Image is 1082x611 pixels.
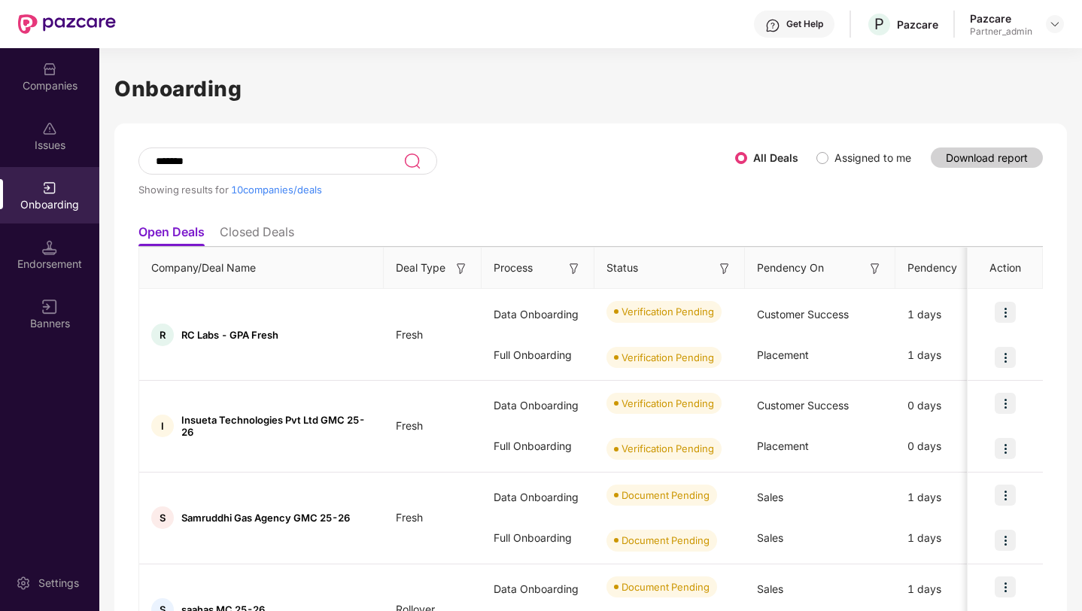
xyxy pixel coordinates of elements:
[138,184,735,196] div: Showing results for
[114,72,1067,105] h1: Onboarding
[622,304,714,319] div: Verification Pending
[482,477,594,518] div: Data Onboarding
[482,294,594,335] div: Data Onboarding
[757,348,809,361] span: Placement
[995,347,1016,368] img: icon
[995,438,1016,459] img: icon
[42,121,57,136] img: svg+xml;base64,PHN2ZyBpZD0iSXNzdWVzX2Rpc2FibGVkIiB4bWxucz0iaHR0cDovL3d3dy53My5vcmcvMjAwMC9zdmciIH...
[622,350,714,365] div: Verification Pending
[995,576,1016,597] img: icon
[454,261,469,276] img: svg+xml;base64,PHN2ZyB3aWR0aD0iMTYiIGhlaWdodD0iMTYiIHZpZXdCb3g9IjAgMCAxNiAxNiIgZmlsbD0ibm9uZSIgeG...
[757,308,849,321] span: Customer Success
[895,385,1008,426] div: 0 days
[42,181,57,196] img: svg+xml;base64,PHN2ZyB3aWR0aD0iMjAiIGhlaWdodD0iMjAiIHZpZXdCb3g9IjAgMCAyMCAyMCIgZmlsbD0ibm9uZSIgeG...
[995,393,1016,414] img: icon
[16,576,31,591] img: svg+xml;base64,PHN2ZyBpZD0iU2V0dGluZy0yMHgyMCIgeG1sbnM9Imh0dHA6Ly93d3cudzMub3JnLzIwMDAvc3ZnIiB3aW...
[895,426,1008,467] div: 0 days
[834,151,911,164] label: Assigned to me
[895,294,1008,335] div: 1 days
[622,441,714,456] div: Verification Pending
[765,18,780,33] img: svg+xml;base64,PHN2ZyBpZD0iSGVscC0zMngzMiIgeG1sbnM9Imh0dHA6Ly93d3cudzMub3JnLzIwMDAvc3ZnIiB3aWR0aD...
[757,260,824,276] span: Pendency On
[231,184,322,196] span: 10 companies/deals
[1049,18,1061,30] img: svg+xml;base64,PHN2ZyBpZD0iRHJvcGRvd24tMzJ4MzIiIHhtbG5zPSJodHRwOi8vd3d3LnczLm9yZy8yMDAwL3N2ZyIgd2...
[968,248,1043,289] th: Action
[757,531,783,544] span: Sales
[482,518,594,558] div: Full Onboarding
[151,506,174,529] div: S
[34,576,84,591] div: Settings
[995,485,1016,506] img: icon
[907,260,984,276] span: Pendency
[622,579,710,594] div: Document Pending
[970,26,1032,38] div: Partner_admin
[482,569,594,609] div: Data Onboarding
[895,248,1008,289] th: Pendency
[181,329,278,341] span: RC Labs - GPA Fresh
[482,385,594,426] div: Data Onboarding
[995,530,1016,551] img: icon
[757,439,809,452] span: Placement
[482,335,594,375] div: Full Onboarding
[874,15,884,33] span: P
[895,569,1008,609] div: 1 days
[995,302,1016,323] img: icon
[181,414,372,438] span: Insueta Technologies Pvt Ltd GMC 25-26
[897,17,938,32] div: Pazcare
[895,518,1008,558] div: 1 days
[42,299,57,315] img: svg+xml;base64,PHN2ZyB3aWR0aD0iMTYiIGhlaWdodD0iMTYiIHZpZXdCb3g9IjAgMCAxNiAxNiIgZmlsbD0ibm9uZSIgeG...
[717,261,732,276] img: svg+xml;base64,PHN2ZyB3aWR0aD0iMTYiIGhlaWdodD0iMTYiIHZpZXdCb3g9IjAgMCAxNiAxNiIgZmlsbD0ibm9uZSIgeG...
[220,224,294,246] li: Closed Deals
[622,533,710,548] div: Document Pending
[786,18,823,30] div: Get Help
[622,488,710,503] div: Document Pending
[42,62,57,77] img: svg+xml;base64,PHN2ZyBpZD0iQ29tcGFuaWVzIiB4bWxucz0iaHR0cDovL3d3dy53My5vcmcvMjAwMC9zdmciIHdpZHRoPS...
[567,261,582,276] img: svg+xml;base64,PHN2ZyB3aWR0aD0iMTYiIGhlaWdodD0iMTYiIHZpZXdCb3g9IjAgMCAxNiAxNiIgZmlsbD0ibm9uZSIgeG...
[139,248,384,289] th: Company/Deal Name
[181,512,350,524] span: Samruddhi Gas Agency GMC 25-26
[868,261,883,276] img: svg+xml;base64,PHN2ZyB3aWR0aD0iMTYiIGhlaWdodD0iMTYiIHZpZXdCb3g9IjAgMCAxNiAxNiIgZmlsbD0ibm9uZSIgeG...
[753,151,798,164] label: All Deals
[895,477,1008,518] div: 1 days
[384,511,435,524] span: Fresh
[396,260,445,276] span: Deal Type
[384,419,435,432] span: Fresh
[42,240,57,255] img: svg+xml;base64,PHN2ZyB3aWR0aD0iMTQuNSIgaGVpZ2h0PSIxNC41IiB2aWV3Qm94PSIwIDAgMTYgMTYiIGZpbGw9Im5vbm...
[138,224,205,246] li: Open Deals
[403,152,421,170] img: svg+xml;base64,PHN2ZyB3aWR0aD0iMjQiIGhlaWdodD0iMjUiIHZpZXdCb3g9IjAgMCAyNCAyNSIgZmlsbD0ibm9uZSIgeG...
[151,415,174,437] div: I
[757,399,849,412] span: Customer Success
[931,147,1043,168] button: Download report
[18,14,116,34] img: New Pazcare Logo
[622,396,714,411] div: Verification Pending
[757,582,783,595] span: Sales
[151,324,174,346] div: R
[606,260,638,276] span: Status
[494,260,533,276] span: Process
[757,491,783,503] span: Sales
[384,328,435,341] span: Fresh
[482,426,594,467] div: Full Onboarding
[970,11,1032,26] div: Pazcare
[895,335,1008,375] div: 1 days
